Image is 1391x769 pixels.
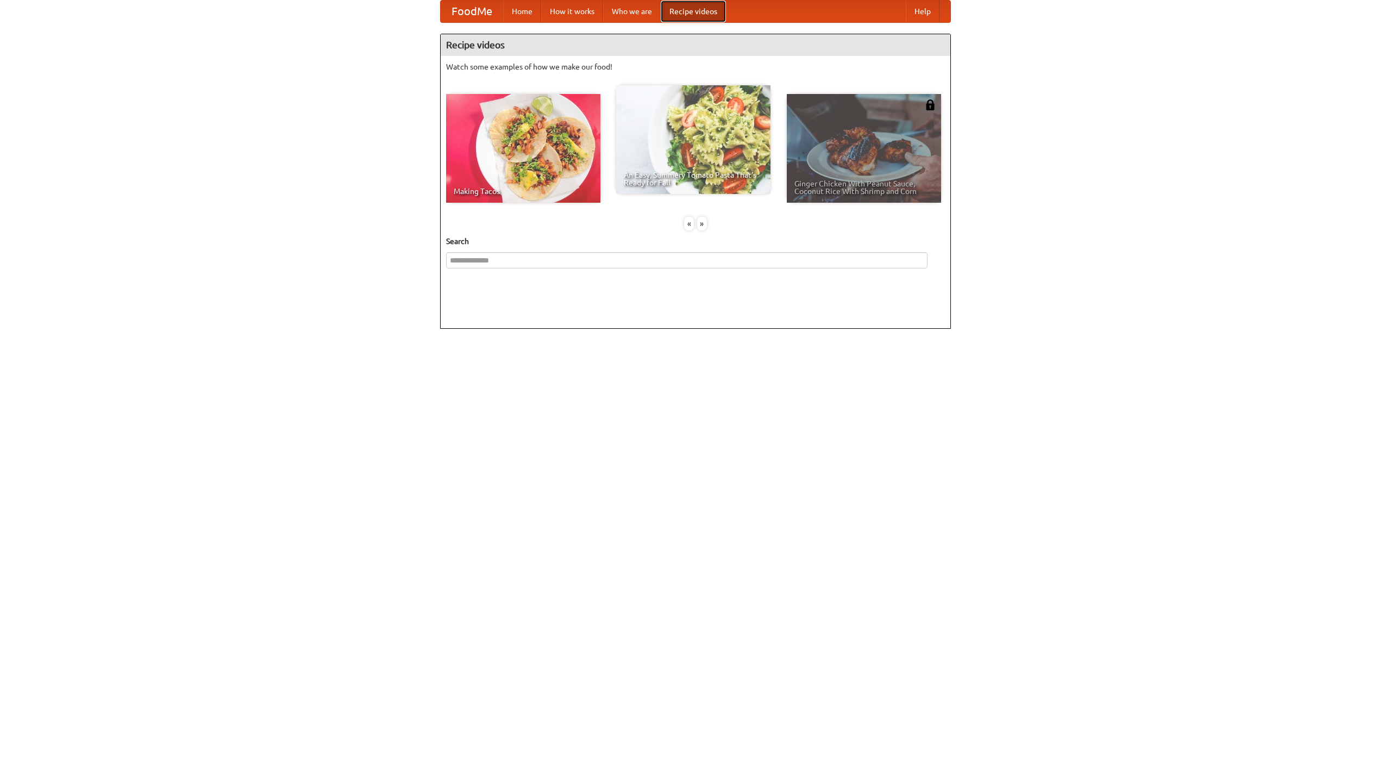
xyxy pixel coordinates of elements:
h5: Search [446,236,945,247]
a: An Easy, Summery Tomato Pasta That's Ready for Fall [616,85,770,194]
a: Who we are [603,1,661,22]
a: How it works [541,1,603,22]
a: Recipe videos [661,1,726,22]
span: Making Tacos [454,187,593,195]
div: « [684,217,694,230]
a: Making Tacos [446,94,600,203]
a: Home [503,1,541,22]
span: An Easy, Summery Tomato Pasta That's Ready for Fall [624,171,763,186]
div: » [697,217,707,230]
a: Help [906,1,939,22]
p: Watch some examples of how we make our food! [446,61,945,72]
a: FoodMe [441,1,503,22]
img: 483408.png [925,99,936,110]
h4: Recipe videos [441,34,950,56]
